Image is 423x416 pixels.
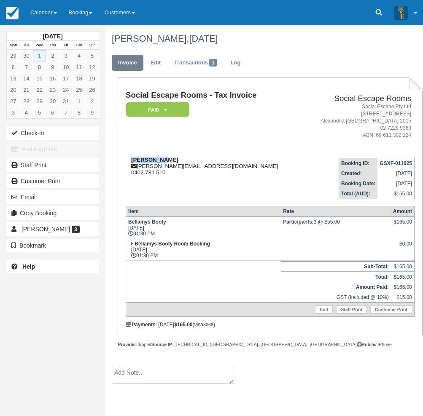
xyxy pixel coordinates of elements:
[6,142,99,156] button: Add Payment
[33,84,46,96] a: 22
[128,219,166,225] strong: Bellamys Booty
[59,50,73,61] a: 3
[6,158,99,172] a: Staff Print
[86,61,99,73] a: 12
[59,84,73,96] a: 24
[131,157,178,163] strong: [PERSON_NAME]
[59,41,73,50] th: Fri
[7,50,20,61] a: 29
[377,168,414,179] td: [DATE]
[391,261,415,272] td: $165.00
[86,107,99,118] a: 9
[6,7,19,19] img: checkfront-main-nav-mini-logo.png
[224,55,247,71] a: Log
[370,305,412,314] a: Customer Print
[394,6,408,19] img: A3
[46,61,59,73] a: 9
[336,305,367,314] a: Staff Print
[33,107,46,118] a: 5
[22,226,70,232] span: [PERSON_NAME]
[283,219,314,225] strong: Participants
[377,179,414,189] td: [DATE]
[33,73,46,84] a: 15
[126,91,302,100] h1: Social Escape Rooms - Tax Invoice
[59,73,73,84] a: 17
[281,272,391,282] th: Total:
[59,61,73,73] a: 10
[46,96,59,107] a: 30
[315,305,333,314] a: Edit
[281,282,391,292] th: Amount Paid:
[72,226,80,233] span: 3
[46,84,59,96] a: 23
[73,41,86,50] th: Sat
[7,41,20,50] th: Mon
[6,174,99,188] a: Customer Print
[168,55,224,71] a: Transactions1
[126,216,281,239] td: [DATE] 01:30 PM
[6,239,99,252] button: Bookmark
[46,73,59,84] a: 16
[339,189,377,199] th: Total (AUD):
[46,41,59,50] th: Thu
[6,260,99,273] a: Help
[6,190,99,204] button: Email
[281,261,391,272] th: Sub-Total:
[20,96,33,107] a: 28
[126,239,281,261] td: [DATE] 01:30 PM
[144,55,167,71] a: Edit
[59,96,73,107] a: 31
[7,96,20,107] a: 27
[20,50,33,61] a: 30
[305,94,411,103] h2: Social Escape Rooms
[46,50,59,61] a: 2
[33,50,46,61] a: 1
[7,107,20,118] a: 3
[73,96,86,107] a: 1
[20,41,33,50] th: Tue
[393,219,412,232] div: $165.00
[339,158,377,168] th: Booking ID:
[6,126,99,140] button: Check-in
[135,241,210,247] strong: Bellamys Booty Room Booking
[126,206,281,216] th: Item
[339,179,377,189] th: Booking Date:
[118,342,137,347] strong: Provider:
[377,189,414,199] td: $165.00
[6,222,99,236] a: [PERSON_NAME] 3
[20,107,33,118] a: 4
[7,73,20,84] a: 13
[73,50,86,61] a: 4
[126,102,186,117] a: Paid
[391,292,415,303] td: $15.00
[86,41,99,50] th: Sun
[59,107,73,118] a: 7
[73,73,86,84] a: 18
[209,59,217,67] span: 1
[393,241,412,253] div: $0.00
[22,263,35,270] b: Help
[391,282,415,292] td: $165.00
[7,84,20,96] a: 20
[126,322,156,328] strong: Payments
[281,292,391,303] td: GST (Included @ 10%)
[126,322,415,328] div: : [DATE] (visa )
[281,216,391,239] td: 3 @ $55.00
[126,102,189,117] em: Paid
[33,96,46,107] a: 29
[174,322,192,328] strong: $165.00
[20,61,33,73] a: 7
[86,84,99,96] a: 26
[73,84,86,96] a: 25
[380,160,412,166] strong: GSXF-011025
[118,341,422,348] div: droplet [TECHNICAL_ID] ([GEOGRAPHIC_DATA], [GEOGRAPHIC_DATA], [GEOGRAPHIC_DATA]) / iPhone
[7,61,20,73] a: 6
[6,206,99,220] button: Copy Booking
[20,73,33,84] a: 14
[358,342,375,347] strong: Mobile
[33,61,46,73] a: 8
[112,55,143,71] a: Invoice
[73,107,86,118] a: 8
[73,61,86,73] a: 11
[391,272,415,282] td: $165.00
